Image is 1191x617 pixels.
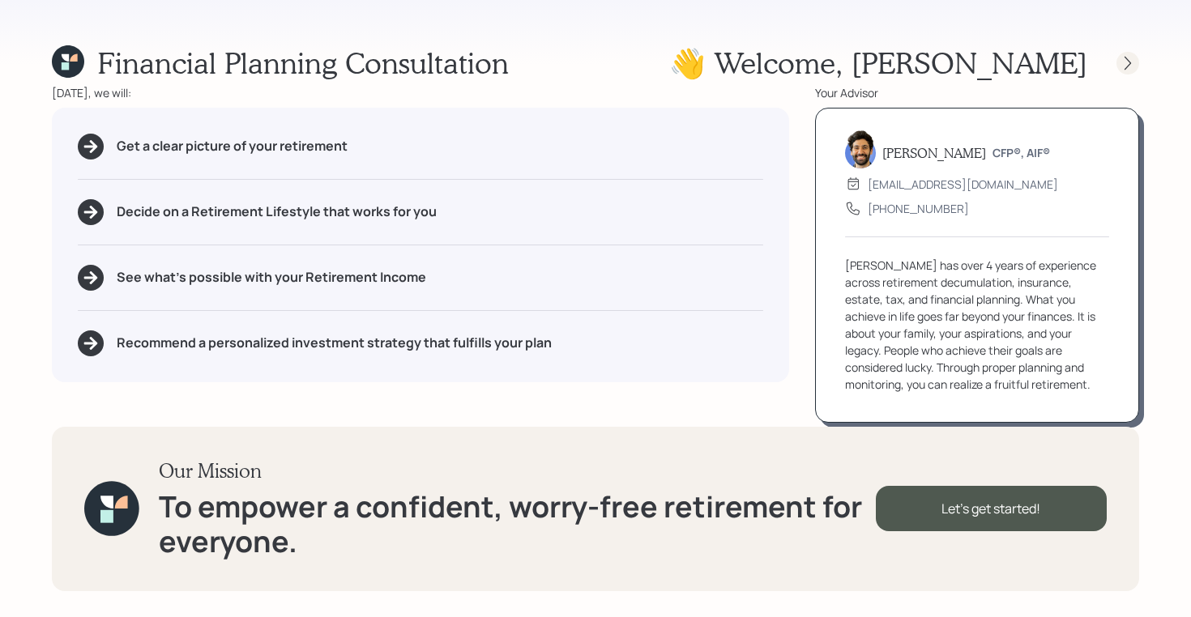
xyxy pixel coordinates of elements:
[815,84,1139,101] div: Your Advisor
[52,84,789,101] div: [DATE], we will:
[159,489,876,559] h1: To empower a confident, worry-free retirement for everyone.
[845,130,876,168] img: eric-schwartz-headshot.png
[992,147,1050,160] h6: CFP®, AIF®
[669,45,1087,80] h1: 👋 Welcome , [PERSON_NAME]
[845,257,1109,393] div: [PERSON_NAME] has over 4 years of experience across retirement decumulation, insurance, estate, t...
[117,204,437,219] h5: Decide on a Retirement Lifestyle that works for you
[117,335,552,351] h5: Recommend a personalized investment strategy that fulfills your plan
[97,45,509,80] h1: Financial Planning Consultation
[117,270,426,285] h5: See what's possible with your Retirement Income
[876,486,1107,531] div: Let's get started!
[868,176,1058,193] div: [EMAIL_ADDRESS][DOMAIN_NAME]
[868,200,969,217] div: [PHONE_NUMBER]
[117,138,348,154] h5: Get a clear picture of your retirement
[882,145,986,160] h5: [PERSON_NAME]
[159,459,876,483] h3: Our Mission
